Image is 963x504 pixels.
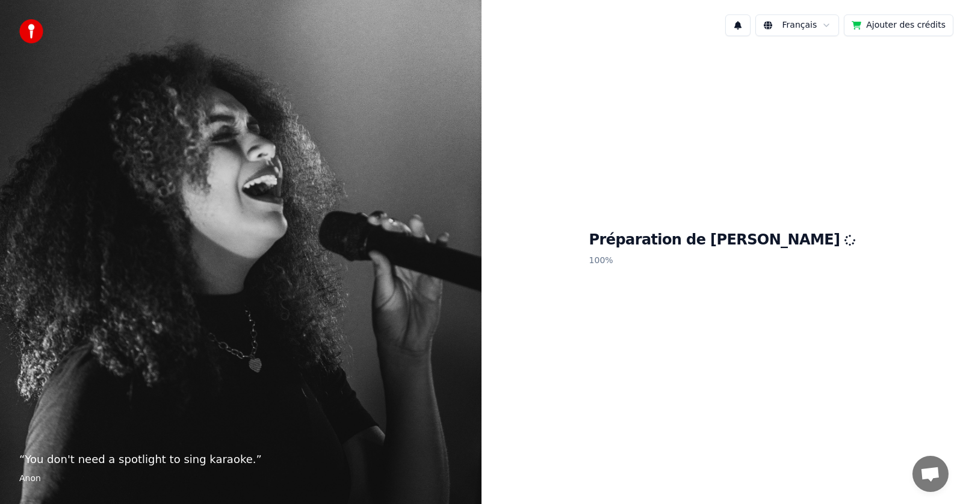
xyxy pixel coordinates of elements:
h1: Préparation de [PERSON_NAME] [589,231,856,250]
button: Ajouter des crédits [844,14,953,36]
div: Ouvrir le chat [912,456,949,492]
p: “ You don't need a spotlight to sing karaoke. ” [19,451,462,468]
p: 100 % [589,250,856,272]
img: youka [19,19,43,43]
footer: Anon [19,473,462,485]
